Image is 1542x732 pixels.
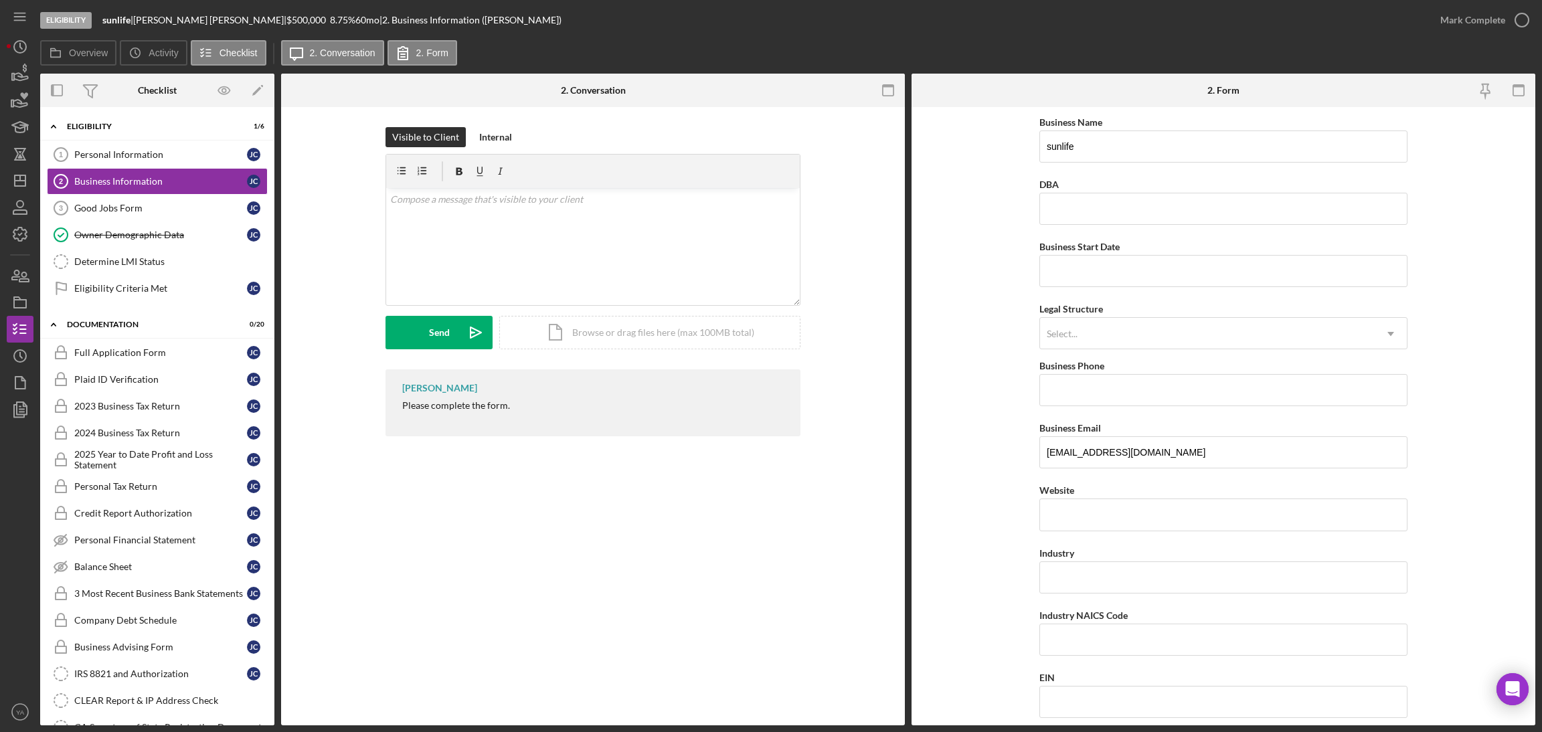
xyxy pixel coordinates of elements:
b: sunlife [102,14,131,25]
button: Visible to Client [385,127,466,147]
div: 8.75 % [330,15,355,25]
a: 1Personal Informationjc [47,141,268,168]
div: Visible to Client [392,127,459,147]
div: j c [247,507,260,520]
div: CLEAR Report & IP Address Check [74,695,267,706]
div: j c [247,560,260,573]
label: Checklist [220,48,258,58]
a: 2Business Informationjc [47,168,268,195]
div: Checklist [138,85,177,96]
div: j c [247,399,260,413]
div: Internal [479,127,512,147]
div: | [102,15,133,25]
label: Industry NAICS Code [1039,610,1128,621]
label: Business Email [1039,422,1101,434]
div: Open Intercom Messenger [1496,673,1529,705]
button: Checklist [191,40,266,66]
button: Activity [120,40,187,66]
div: Business Advising Form [74,642,247,652]
div: IRS 8821 and Authorization [74,668,247,679]
div: Determine LMI Status [74,256,267,267]
div: j c [247,426,260,440]
div: j c [247,614,260,627]
div: Documentation [67,321,231,329]
div: 3 Most Recent Business Bank Statements [74,588,247,599]
button: 2. Conversation [281,40,384,66]
div: j c [247,587,260,600]
tspan: 1 [59,151,63,159]
div: Select... [1047,329,1078,339]
div: j c [247,533,260,547]
button: Overview [40,40,116,66]
a: Personal Financial Statementjc [47,527,268,553]
div: 2025 Year to Date Profit and Loss Statement [74,449,247,470]
div: 2. Form [1207,85,1239,96]
div: Mark Complete [1440,7,1505,33]
div: 2023 Business Tax Return [74,401,247,411]
label: 2. Form [416,48,448,58]
div: Eligibility [67,122,231,130]
div: Eligibility Criteria Met [74,283,247,294]
div: Good Jobs Form [74,203,247,213]
button: 2. Form [388,40,457,66]
a: 3Good Jobs Formjc [47,195,268,221]
div: Please complete the form. [402,400,510,411]
div: j c [247,453,260,466]
div: j c [247,480,260,493]
div: j c [247,373,260,386]
tspan: 2 [59,177,63,185]
a: Full Application Formjc [47,339,268,366]
a: Balance Sheetjc [47,553,268,580]
button: Internal [473,127,519,147]
div: 1 / 6 [240,122,264,130]
div: Balance Sheet [74,561,247,572]
span: $500,000 [286,14,326,25]
a: 2023 Business Tax Returnjc [47,393,268,420]
label: DBA [1039,179,1059,190]
div: j c [247,228,260,242]
div: j c [247,346,260,359]
button: YA [7,699,33,725]
div: 2. Conversation [561,85,626,96]
div: Personal Tax Return [74,481,247,492]
div: Credit Report Authorization [74,508,247,519]
div: j c [247,667,260,680]
div: Business Information [74,176,247,187]
div: j c [247,201,260,215]
a: Credit Report Authorizationjc [47,500,268,527]
a: IRS 8821 and Authorizationjc [47,660,268,687]
a: 3 Most Recent Business Bank Statementsjc [47,580,268,607]
div: Send [429,316,450,349]
a: 2024 Business Tax Returnjc [47,420,268,446]
a: Plaid ID Verificationjc [47,366,268,393]
button: Mark Complete [1427,7,1535,33]
button: Send [385,316,493,349]
div: Personal Information [74,149,247,160]
label: Overview [69,48,108,58]
div: Plaid ID Verification [74,374,247,385]
label: 2. Conversation [310,48,375,58]
tspan: 3 [59,204,63,212]
div: j c [247,175,260,188]
a: Eligibility Criteria Metjc [47,275,268,302]
div: j c [247,282,260,295]
label: Activity [149,48,178,58]
a: Owner Demographic Datajc [47,221,268,248]
label: EIN [1039,672,1055,683]
div: | 2. Business Information ([PERSON_NAME]) [379,15,562,25]
label: Business Phone [1039,360,1104,371]
label: Business Name [1039,116,1102,128]
div: 0 / 20 [240,321,264,329]
a: CLEAR Report & IP Address Check [47,687,268,714]
a: Determine LMI Status [47,248,268,275]
div: Personal Financial Statement [74,535,247,545]
div: j c [247,148,260,161]
div: [PERSON_NAME] [402,383,477,393]
div: [PERSON_NAME] [PERSON_NAME] | [133,15,286,25]
div: j c [247,640,260,654]
a: Personal Tax Returnjc [47,473,268,500]
a: Company Debt Schedulejc [47,607,268,634]
a: 2025 Year to Date Profit and Loss Statementjc [47,446,268,473]
div: 2024 Business Tax Return [74,428,247,438]
label: Website [1039,484,1074,496]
